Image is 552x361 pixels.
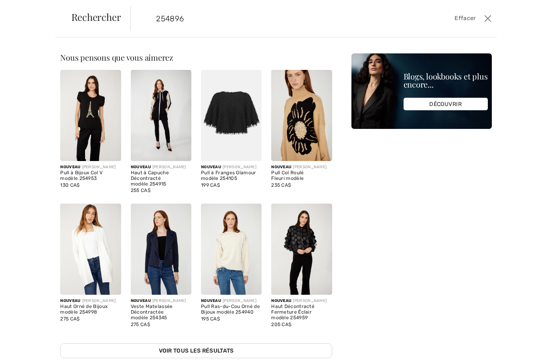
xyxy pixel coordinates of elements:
div: Pull à Bijoux Col V modèle 254953 [60,170,121,182]
div: Veste Matelassée Décontractée modèle 254345 [131,304,191,320]
span: 195 CA$ [201,316,220,322]
span: Nouveau [271,298,291,303]
button: Ferme [482,12,493,25]
span: Rechercher [71,12,121,22]
span: 199 CA$ [201,182,220,188]
div: [PERSON_NAME] [60,164,121,170]
span: Nouveau [60,298,80,303]
span: 205 CA$ [271,322,291,327]
span: Nouveau [271,165,291,169]
div: Pull Col Roulé Fleuri modèle [271,170,332,182]
span: 275 CA$ [60,316,79,322]
div: Haut à Capuche Décontracté modèle 254915 [131,170,191,187]
div: [PERSON_NAME] [60,298,121,304]
div: [PERSON_NAME] [131,164,191,170]
img: Pull à Bijoux Col V modèle 254953. Black [60,70,121,161]
img: Haut Décontracté Fermeture Éclair modèle 254959. Black [271,204,332,295]
div: [PERSON_NAME] [131,298,191,304]
div: DÉCOUVRIR [404,98,488,110]
div: Haut Décontracté Fermeture Éclair modèle 254959 [271,304,332,320]
span: Nouveau [131,165,151,169]
img: Haut à Capuche Décontracté modèle 254915. Black/Champagne [131,70,191,161]
span: Nous pensons que vous aimerez [60,52,173,63]
div: [PERSON_NAME] [271,298,332,304]
img: Pull à Franges Glamour modèle 254105. Black [201,70,262,161]
img: Pull Ras-du-Cou Orné de Bijoux modèle 254940. Ivory [201,204,262,295]
span: Nouveau [201,165,221,169]
span: Chat [20,6,36,13]
span: Nouveau [201,298,221,303]
span: Effacer [455,14,475,23]
input: TAPER POUR RECHERCHER [150,6,399,31]
div: Blogs, lookbooks et plus encore... [404,72,488,88]
span: 275 CA$ [131,322,150,327]
div: [PERSON_NAME] [201,164,262,170]
a: Voir tous les résultats [60,343,332,358]
span: Nouveau [131,298,151,303]
div: [PERSON_NAME] [201,298,262,304]
img: Pull Col Roulé Fleuri modèle. Camel [271,70,332,161]
div: Pull à Franges Glamour modèle 254105 [201,170,262,182]
div: Pull Ras-du-Cou Orné de Bijoux modèle 254940 [201,304,262,315]
span: Nouveau [60,165,80,169]
span: 130 CA$ [60,182,79,188]
div: [PERSON_NAME] [271,164,332,170]
span: 255 CA$ [131,188,150,193]
img: Veste Matelassée Décontractée modèle 254345. Navy [131,204,191,295]
div: Haut Orné de Bijoux modèle 254998 [60,304,121,315]
span: 235 CA$ [271,182,291,188]
img: Blogs, lookbooks et plus encore... [351,53,492,129]
img: Haut Orné de Bijoux modèle 254998. Winter White [60,204,121,295]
